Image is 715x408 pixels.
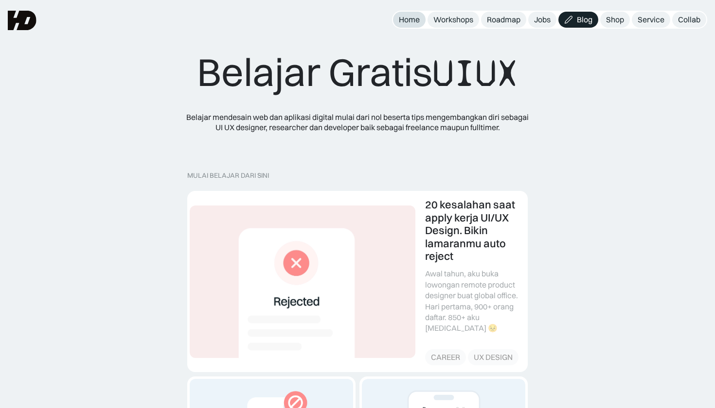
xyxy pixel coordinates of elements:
[558,12,598,28] a: Blog
[534,15,551,25] div: Jobs
[432,50,518,97] span: UIUX
[182,112,533,133] div: Belajar mendesain web dan aplikasi digital mulai dari nol beserta tips mengembangkan diri sebagai...
[393,12,426,28] a: Home
[399,15,420,25] div: Home
[481,12,526,28] a: Roadmap
[638,15,664,25] div: Service
[600,12,630,28] a: Shop
[528,12,556,28] a: Jobs
[672,12,706,28] a: Collab
[197,49,518,97] div: Belajar Gratis
[678,15,700,25] div: Collab
[428,12,479,28] a: Workshops
[606,15,624,25] div: Shop
[577,15,592,25] div: Blog
[433,15,473,25] div: Workshops
[487,15,520,25] div: Roadmap
[187,171,528,180] div: MULAI BELAJAR DARI SINI
[632,12,670,28] a: Service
